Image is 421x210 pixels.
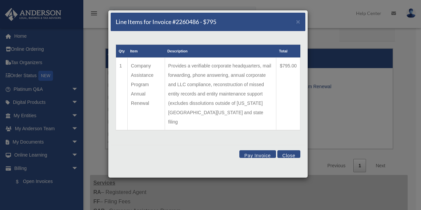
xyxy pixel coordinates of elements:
th: Item [127,45,165,58]
h5: Line Items for Invoice #2260486 - $795 [116,18,216,26]
button: Pay Invoice [239,150,276,158]
button: Close [277,150,300,158]
th: Total [276,45,300,58]
td: Company Assistance Program Annual Renewal [127,58,165,131]
button: Close [296,18,300,25]
td: $795.00 [276,58,300,131]
span: × [296,18,300,25]
td: Provides a verifiable corporate headquarters, mail forwarding, phone answering, annual corporate ... [165,58,276,131]
th: Qty [116,45,128,58]
th: Description [165,45,276,58]
td: 1 [116,58,128,131]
